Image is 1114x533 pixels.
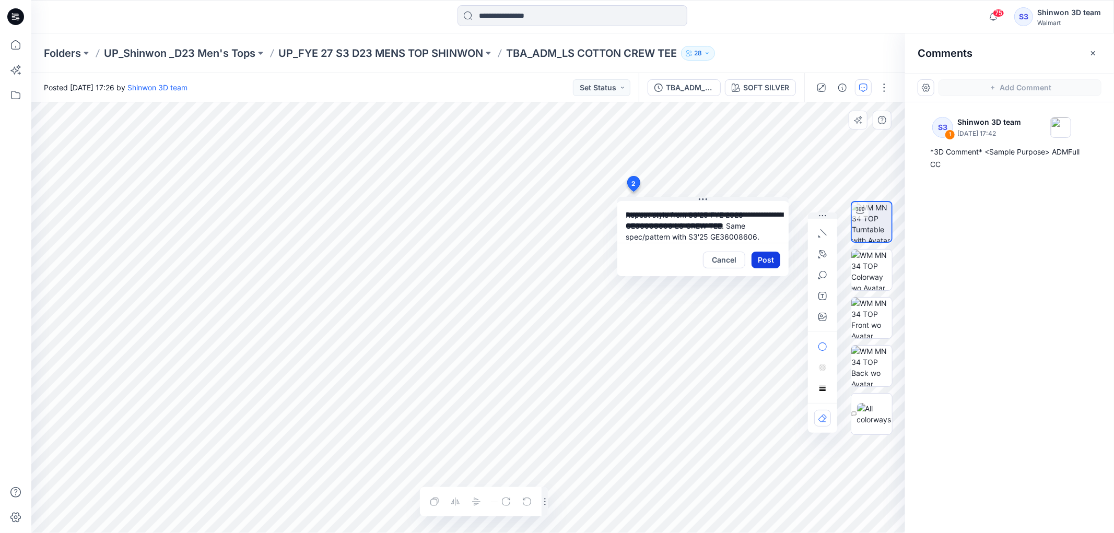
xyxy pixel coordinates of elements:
p: Shinwon 3D team [957,116,1021,128]
p: TBA_ADM_LS COTTON CREW TEE [506,46,677,61]
img: WM MN 34 TOP Colorway wo Avatar [851,250,892,290]
button: TBA_ADM_LS COTTON CREW TEE [648,79,721,96]
img: WM MN 34 TOP Turntable with Avatar [852,202,892,242]
div: S3 [932,117,953,138]
span: 75 [993,9,1004,17]
button: 28 [681,46,715,61]
p: [DATE] 17:42 [957,128,1021,139]
span: Posted [DATE] 17:26 by [44,82,187,93]
img: All colorways [857,403,892,425]
div: Shinwon 3D team [1037,6,1101,19]
p: 28 [694,48,702,59]
div: TBA_ADM_LS COTTON CREW TEE [666,82,714,93]
div: *3D Comment* <Sample Purpose> ADMFull CC [930,146,1089,171]
a: Folders [44,46,81,61]
button: Add Comment [939,79,1101,96]
a: Shinwon 3D team [127,83,187,92]
div: S3 [1014,7,1033,26]
div: Walmart [1037,19,1101,27]
h2: Comments [918,47,972,60]
button: Post [752,252,780,268]
a: UP_FYE 27 S3 D23 MENS TOP SHINWON [278,46,483,61]
img: WM MN 34 TOP Front wo Avatar [851,298,892,338]
a: UP_Shinwon _D23 Men's Tops [104,46,255,61]
div: SOFT SILVER [743,82,789,93]
button: Cancel [703,252,745,268]
span: 2 [632,179,636,188]
div: 1 [945,129,955,140]
button: Details [834,79,851,96]
button: SOFT SILVER [725,79,796,96]
img: WM MN 34 TOP Back wo Avatar [851,346,892,386]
